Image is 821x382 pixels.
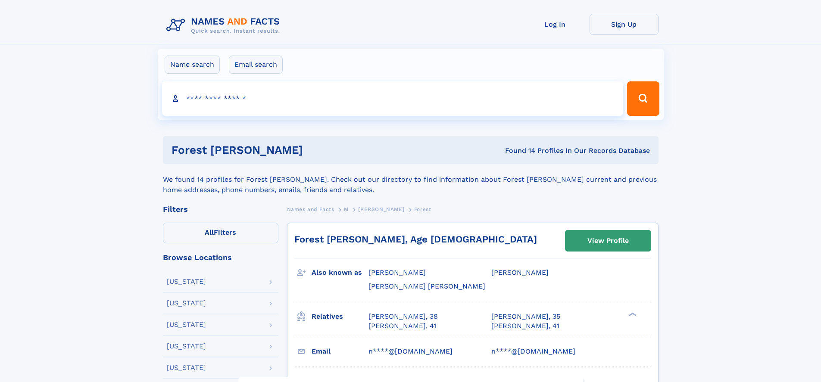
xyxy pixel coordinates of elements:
a: [PERSON_NAME], 41 [368,321,437,331]
img: Logo Names and Facts [163,14,287,37]
div: We found 14 profiles for Forest [PERSON_NAME]. Check out our directory to find information about ... [163,164,659,195]
a: [PERSON_NAME], 38 [368,312,438,321]
span: [PERSON_NAME] [368,268,426,276]
div: Browse Locations [163,254,278,261]
a: Names and Facts [287,204,334,214]
div: [US_STATE] [167,300,206,307]
span: [PERSON_NAME] [491,268,549,276]
label: Email search [229,56,283,74]
label: Name search [165,56,220,74]
div: View Profile [587,231,629,251]
div: Found 14 Profiles In Our Records Database [404,146,650,155]
span: All [205,228,214,236]
div: Filters [163,205,278,213]
h3: Relatives [312,309,368,324]
button: Search Button [627,81,659,116]
a: [PERSON_NAME], 35 [491,312,560,321]
span: Forest [414,206,431,212]
h3: Email [312,344,368,359]
span: [PERSON_NAME] [PERSON_NAME] [368,282,485,290]
div: [US_STATE] [167,364,206,371]
a: Sign Up [590,14,659,35]
div: ❯ [627,311,637,317]
a: M [344,204,349,214]
a: Forest [PERSON_NAME], Age [DEMOGRAPHIC_DATA] [294,234,537,245]
div: [US_STATE] [167,278,206,285]
a: [PERSON_NAME], 41 [491,321,559,331]
span: M [344,206,349,212]
h3: Also known as [312,265,368,280]
h1: Forest [PERSON_NAME] [172,145,404,155]
label: Filters [163,223,278,243]
a: Log In [521,14,590,35]
a: [PERSON_NAME] [358,204,404,214]
span: [PERSON_NAME] [358,206,404,212]
div: [US_STATE] [167,321,206,328]
a: View Profile [565,230,651,251]
div: [US_STATE] [167,343,206,350]
input: search input [162,81,624,116]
